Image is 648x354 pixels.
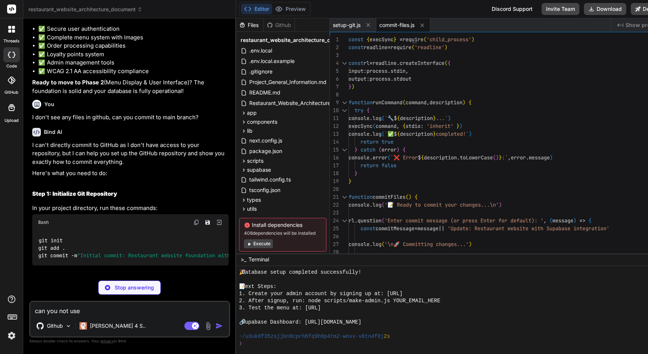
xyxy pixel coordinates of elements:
span: .env.local [248,46,273,55]
p: Github [47,322,63,330]
span: return [361,138,379,145]
li: ✅ Complete menu system with images [38,33,229,42]
span: error [511,154,526,161]
div: 17 [330,162,339,169]
span: '📝 Ready to commit your changes...\n' [385,201,499,208]
span: $ [394,115,397,121]
p: Stop answering [115,284,154,291]
span: , [406,67,409,74]
p: Always double-check its answers. Your in Bind [29,337,230,345]
span: next.config.js [248,136,283,145]
span: function [349,193,373,200]
span: console [349,201,370,208]
span: error [373,154,388,161]
h6: You [44,100,54,108]
button: Save file [202,217,213,228]
span: console [349,130,370,137]
span: ) [352,83,355,90]
span: . [370,130,373,137]
span: components [247,118,277,126]
span: { [421,154,424,161]
label: GitHub [4,89,18,96]
span: ( [388,154,391,161]
span: log [373,115,382,121]
div: 15 [330,146,339,154]
span: ( [549,217,552,224]
span: : [421,123,424,129]
button: Execute [244,239,273,248]
span: ~/u3uk0f35zsjjbn9cprh6fq9h0p4tm2-wnxx-v6tn4f0j [239,333,384,340]
span: ( [382,241,385,247]
span: .gitignore [248,67,273,76]
img: Pick Models [65,323,72,329]
div: 22 [330,201,339,209]
span: console [349,115,370,121]
span: try [355,107,364,114]
span: } [394,36,397,43]
h6: Bind AI [44,128,62,136]
span: process [370,75,391,82]
span: } [355,146,358,153]
div: 6 [330,75,339,83]
p: I don't see any files in github, can you commit to main branch? [32,113,229,122]
button: Invite Team [542,3,579,15]
span: description [430,99,462,106]
div: 8 [330,91,339,99]
span: setup-git.js [333,21,361,29]
span: 🎉 [239,269,242,276]
div: 4 [330,59,339,67]
span: => [579,217,585,224]
label: code [6,63,17,69]
span: , [397,123,400,129]
div: 28 [330,248,339,256]
div: 9 [330,99,339,106]
p: In your project directory, run these commands: [32,204,229,213]
div: Click to collapse the range. [340,217,349,225]
span: require [391,44,412,51]
span: README.md [248,88,281,97]
span: Supabase Dashboard: [URL][DOMAIN_NAME] [242,319,361,326]
span: $ [394,130,397,137]
span: } [433,115,436,121]
span: message [418,225,438,232]
span: :` [502,154,508,161]
span: . [355,217,358,224]
span: . [370,115,373,121]
strong: Ready to move to Phase 2 [32,79,104,86]
span: , [427,99,430,106]
div: 14 [330,138,339,146]
div: Click to collapse the range. [340,99,349,106]
span: console [349,154,370,161]
span: commit-files.js [379,21,415,29]
div: 26 [330,232,339,240]
span: input [349,67,364,74]
span: log [373,201,382,208]
span: createInterface [400,60,444,66]
li: ✅ Admin management tools [38,58,229,67]
span: restaurant_website_architecture_document [241,36,353,44]
div: 27 [330,240,339,248]
span: `🔧 [385,115,394,121]
button: Editor [241,4,272,14]
span: stdio [406,123,421,129]
li: ✅ WCAG 2.1 AA accessibility compliance [38,67,229,76]
span: ) [471,36,474,43]
div: 20 [330,185,339,193]
span: . [457,154,460,161]
span: 'Enter commit message (or press Enter for default) [385,217,534,224]
div: 23 [330,209,339,217]
span: : [367,75,370,82]
div: 21 [330,193,339,201]
div: 11 [330,114,339,122]
span: rl [364,60,370,66]
span: } [433,130,436,137]
div: 12 [330,122,339,130]
span: command [406,99,427,106]
span: 'child_process' [427,36,471,43]
span: . [370,241,373,247]
span: 2. After signup, run: node scripts/make-admin.js YOUR_EMAIL_HERE [239,297,440,304]
span: return [361,162,379,169]
span: Restaurant_Website_Architecture_Plan.md [248,99,353,108]
span: ) [496,154,499,161]
span: 📝 [239,283,242,290]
